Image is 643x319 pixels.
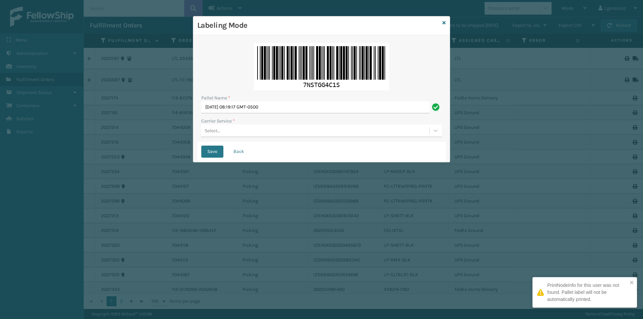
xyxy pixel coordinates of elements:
[630,280,634,286] button: close
[201,146,223,158] button: Save
[201,94,230,101] label: Pallet Name
[547,282,628,303] div: PrintNodeInfo for this user was not found. Pallet label will not be automatically printed.
[254,43,389,90] img: 9VpmpkAAAAGSURBVAMAYpUpkGjcIlIAAAAASUVORK5CYII=
[201,117,235,125] label: Carrier Service
[197,20,440,30] h3: Labeling Mode
[227,146,250,158] button: Back
[205,127,220,134] div: Select...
